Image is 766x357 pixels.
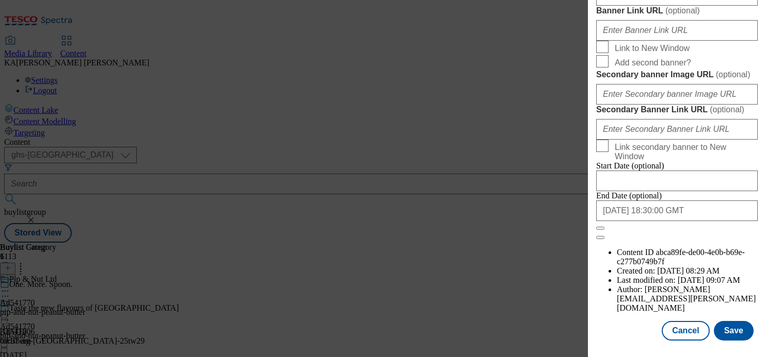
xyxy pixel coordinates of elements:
span: ( optional ) [716,70,751,79]
span: Add second banner? [615,58,691,67]
span: ( optional ) [665,6,700,15]
label: Secondary banner Image URL [596,70,758,80]
button: Close [596,227,604,230]
span: [DATE] 08:29 AM [657,266,720,275]
li: Last modified on: [617,276,758,285]
span: Link to New Window [615,44,690,53]
span: [PERSON_NAME][EMAIL_ADDRESS][PERSON_NAME][DOMAIN_NAME] [617,285,756,312]
label: Secondary Banner Link URL [596,105,758,115]
input: Enter Banner Link URL [596,20,758,41]
button: Save [714,321,754,341]
span: [DATE] 09:07 AM [678,276,740,284]
span: End Date (optional) [596,191,662,200]
li: Content ID [617,248,758,266]
span: Start Date (optional) [596,161,664,170]
input: Enter Secondary Banner Link URL [596,119,758,140]
li: Author: [617,285,758,313]
span: abca89fe-de00-4e0b-b69e-c277b0749b7f [617,248,745,266]
input: Enter Date [596,200,758,221]
input: Enter Date [596,171,758,191]
label: Banner Link URL [596,6,758,16]
span: ( optional ) [710,105,744,114]
span: Link secondary banner to New Window [615,143,754,161]
input: Enter Secondary banner Image URL [596,84,758,105]
li: Created on: [617,266,758,276]
button: Cancel [662,321,709,341]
